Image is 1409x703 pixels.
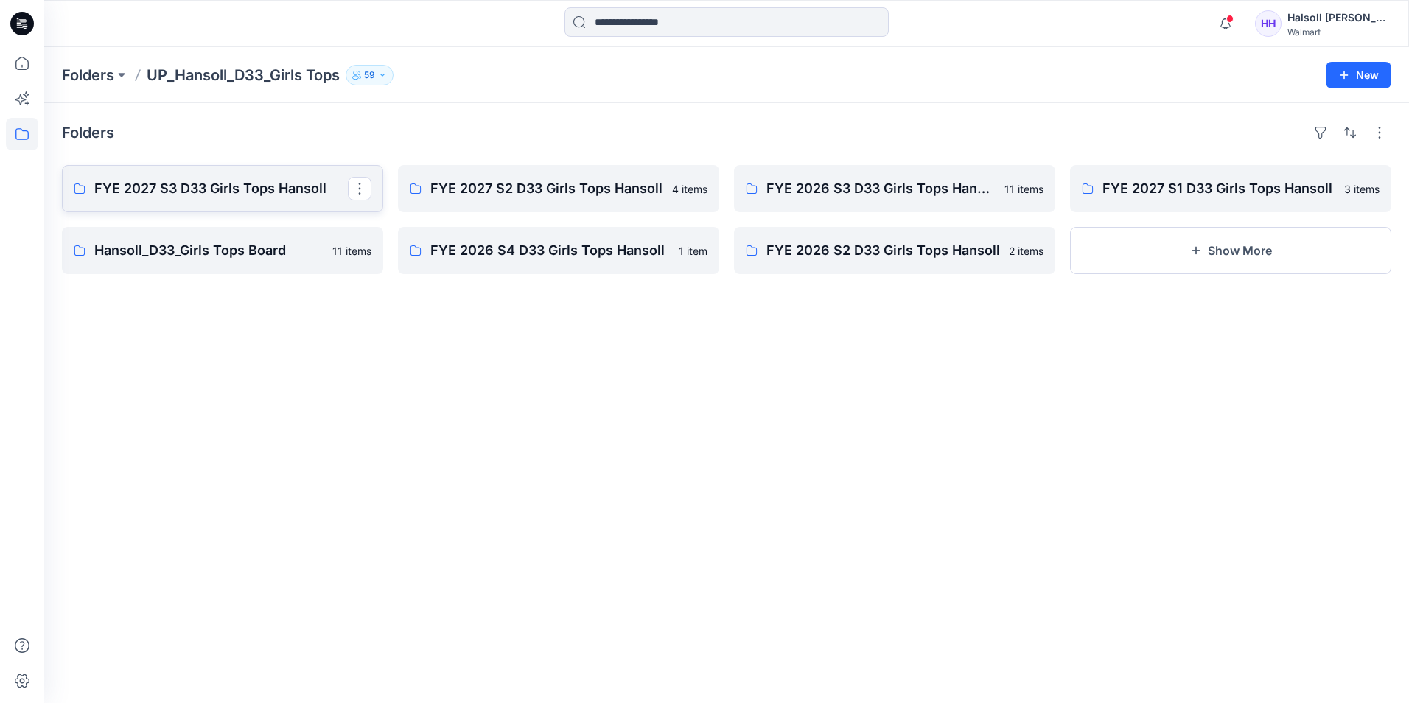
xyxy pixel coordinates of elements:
p: FYE 2027 S1 D33 Girls Tops Hansoll [1102,178,1335,199]
div: Walmart [1287,27,1391,38]
p: 59 [364,67,375,83]
a: FYE 2027 S1 D33 Girls Tops Hansoll3 items [1070,165,1391,212]
h4: Folders [62,124,114,141]
p: UP_Hansoll_D33_Girls Tops [147,65,340,85]
a: FYE 2026 S2 D33 Girls Tops Hansoll2 items [734,227,1055,274]
p: FYE 2026 S3 D33 Girls Tops Hansoll [766,178,996,199]
p: FYE 2027 S3 D33 Girls Tops Hansoll [94,178,348,199]
p: FYE 2027 S2 D33 Girls Tops Hansoll [430,178,663,199]
p: 3 items [1344,181,1380,197]
button: Show More [1070,227,1391,274]
p: 11 items [332,243,371,259]
button: 59 [346,65,394,85]
p: 4 items [672,181,707,197]
div: HH [1255,10,1282,37]
button: New [1326,62,1391,88]
a: FYE 2026 S4 D33 Girls Tops Hansoll1 item [398,227,719,274]
a: FYE 2027 S3 D33 Girls Tops Hansoll [62,165,383,212]
p: 1 item [679,243,707,259]
p: 11 items [1004,181,1043,197]
a: FYE 2027 S2 D33 Girls Tops Hansoll4 items [398,165,719,212]
p: FYE 2026 S2 D33 Girls Tops Hansoll [766,240,1000,261]
p: Hansoll_D33_Girls Tops Board [94,240,324,261]
a: FYE 2026 S3 D33 Girls Tops Hansoll11 items [734,165,1055,212]
div: Halsoll [PERSON_NAME] Girls Design Team [1287,9,1391,27]
p: FYE 2026 S4 D33 Girls Tops Hansoll [430,240,670,261]
p: 2 items [1009,243,1043,259]
a: Folders [62,65,114,85]
a: Hansoll_D33_Girls Tops Board11 items [62,227,383,274]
